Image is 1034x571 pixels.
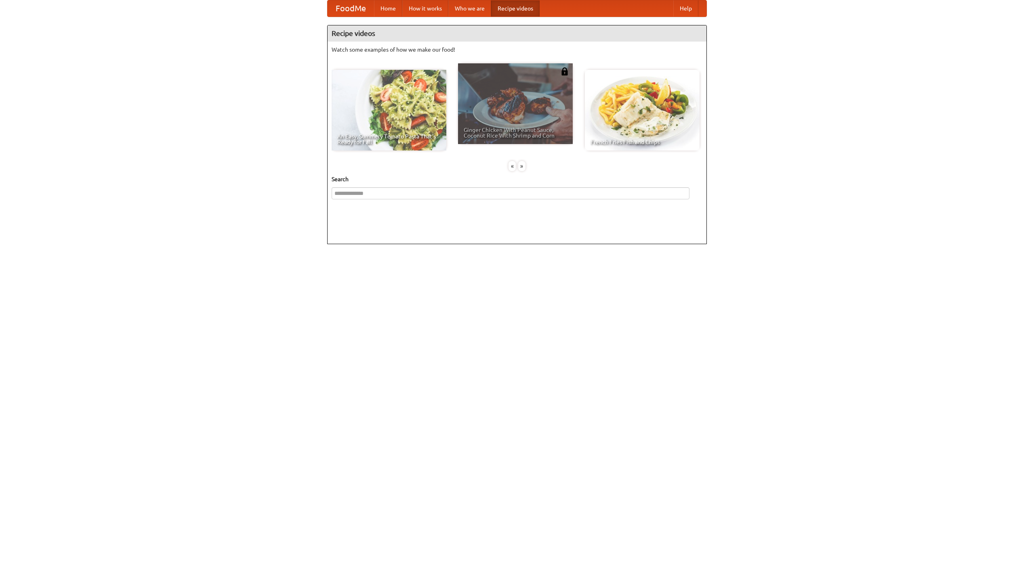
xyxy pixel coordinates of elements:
[585,70,700,151] a: French Fries Fish and Chips
[332,46,702,54] p: Watch some examples of how we make our food!
[332,70,446,151] a: An Easy, Summery Tomato Pasta That's Ready for Fall
[328,0,374,17] a: FoodMe
[328,25,706,42] h4: Recipe videos
[332,175,702,183] h5: Search
[337,134,441,145] span: An Easy, Summery Tomato Pasta That's Ready for Fall
[518,161,525,171] div: »
[491,0,540,17] a: Recipe videos
[509,161,516,171] div: «
[591,139,694,145] span: French Fries Fish and Chips
[402,0,448,17] a: How it works
[374,0,402,17] a: Home
[448,0,491,17] a: Who we are
[673,0,698,17] a: Help
[561,67,569,75] img: 483408.png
